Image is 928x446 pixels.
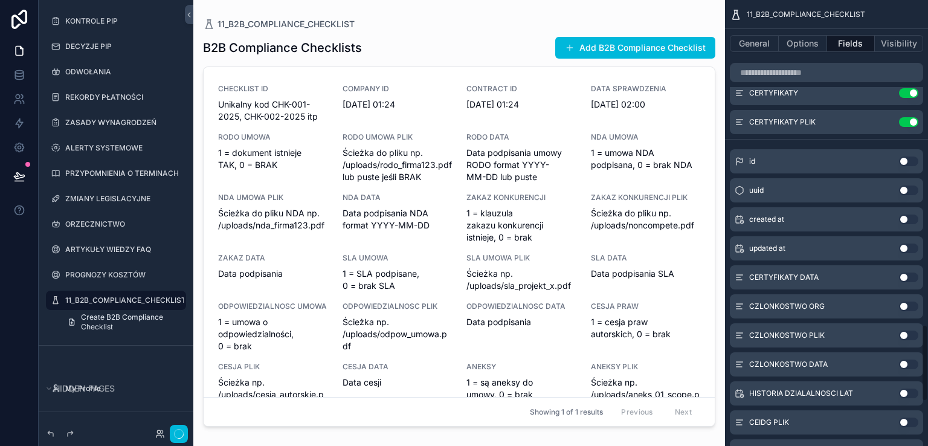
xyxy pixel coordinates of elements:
a: Create B2B Compliance Checklist [60,312,186,332]
label: ORZECZNICTWO [65,219,179,229]
span: HISTORIA DZIALALNOSCI LAT [749,389,853,398]
label: ODWOŁANIA [65,67,179,77]
label: KONTROLE PIP [65,16,179,26]
span: id [749,157,755,166]
label: DECYZJE PIP [65,42,179,51]
label: REKORDY PŁATNOŚCI [65,92,179,102]
label: My Profile [65,384,179,393]
span: updated at [749,244,785,253]
span: CZLONKOSTWO ORG [749,302,825,311]
label: ALERTY SYSTEMOWE [65,143,179,153]
label: ZMIANY LEGISLACYJNE [65,194,179,204]
label: PROGNOZY KOSZTÓW [65,270,179,280]
span: 11_B2B_COMPLIANCE_CHECKLIST [747,10,865,19]
button: Options [779,35,827,52]
label: ZASADY WYNAGRODZEŃ [65,118,179,128]
span: uuid [749,186,764,195]
span: Create B2B Compliance Checklist [81,312,179,332]
span: CEIDG PLIK [749,418,789,427]
span: created at [749,215,784,224]
span: CERTYFIKATY PLIK [749,117,816,127]
button: General [730,35,779,52]
label: PRZYPOMNIENIA O TERMINACH [65,169,179,178]
span: CERTYFIKATY [749,88,798,98]
span: CERTYFIKATY DATA [749,273,819,282]
button: Hidden pages [43,380,181,397]
label: ARTYKUŁY WIEDZY FAQ [65,245,179,254]
span: CZLONKOSTWO DATA [749,360,828,369]
span: Showing 1 of 1 results [530,407,603,417]
span: CZLONKOSTWO PLIK [749,331,825,340]
button: Visibility [875,35,923,52]
label: 11_B2B_COMPLIANCE_CHECKLIST [65,296,184,305]
button: Fields [827,35,875,52]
